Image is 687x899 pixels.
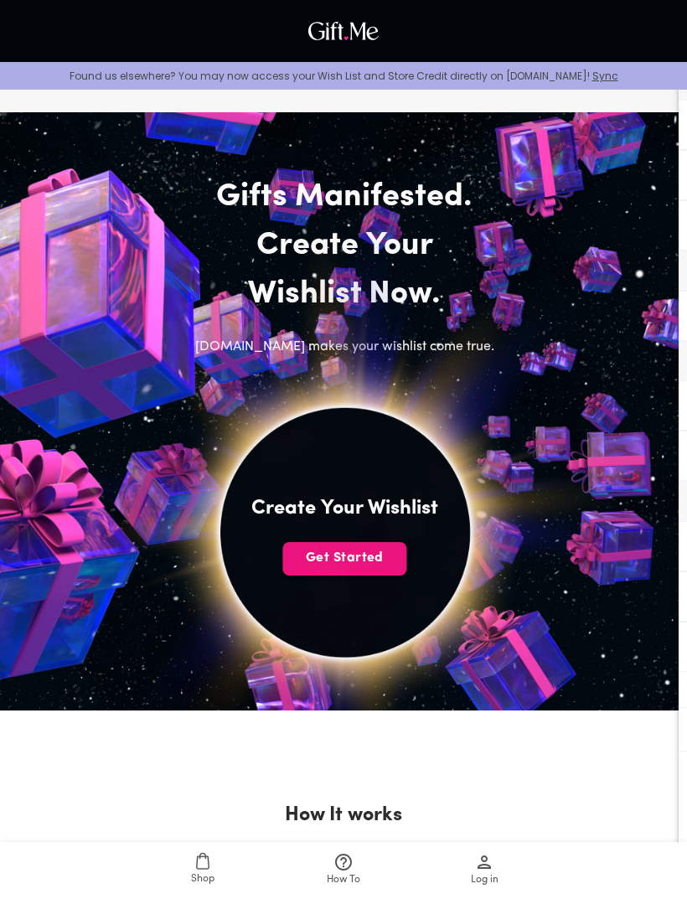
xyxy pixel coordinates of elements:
[304,18,383,44] img: GiftMe Logo
[273,842,414,899] a: How To
[282,542,406,576] button: Get Started
[36,223,653,840] img: hero_sun_mobile.png
[282,549,406,567] span: Get Started
[251,495,438,522] h4: Create Your Wishlist
[132,842,273,899] a: Shop
[592,69,618,83] a: Sync
[471,872,498,888] span: Log in
[13,69,674,83] p: Found us elsewhere? You may now access your Wish List and Store Credit directly on [DOMAIN_NAME]!
[191,871,214,887] span: Shop
[327,872,360,888] span: How To
[170,173,519,222] h2: Gifts Manifested.
[414,842,555,899] a: Log in
[285,802,402,829] h2: How It works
